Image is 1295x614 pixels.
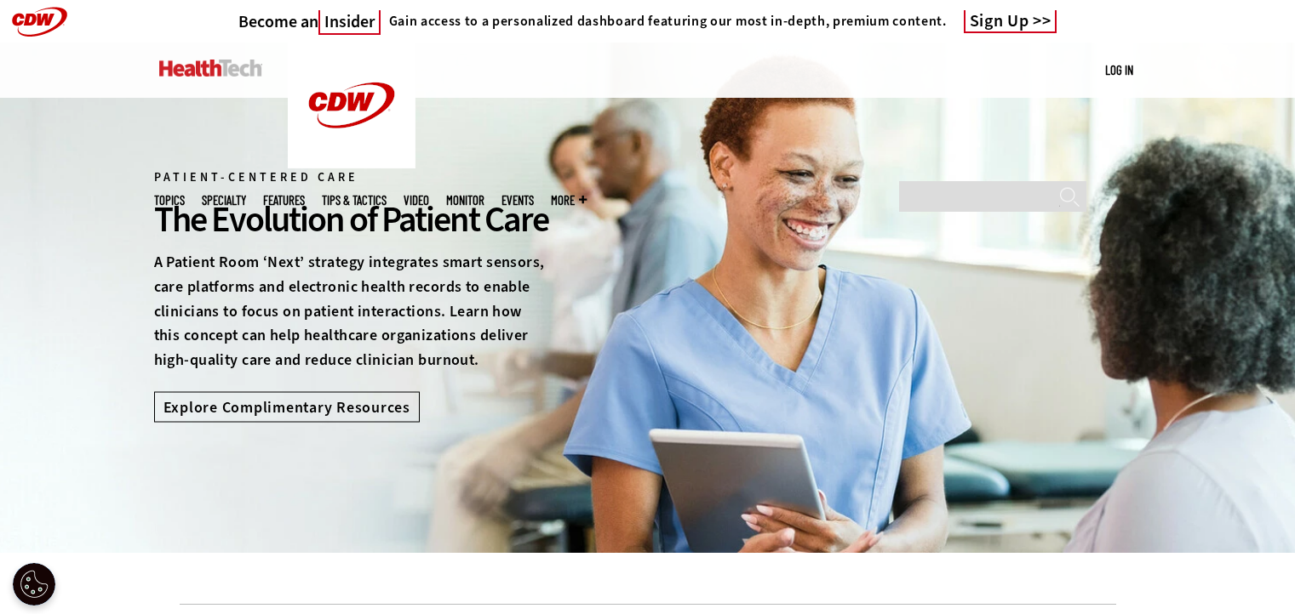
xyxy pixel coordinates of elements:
h3: Become an [238,11,381,32]
div: Cookie Settings [13,563,55,605]
span: More [551,194,587,207]
a: Events [501,194,534,207]
a: Become anInsider [238,11,381,32]
div: The Evolution of Patient Care [154,196,549,242]
h4: Gain access to a personalized dashboard featuring our most in-depth, premium content. [389,13,947,30]
img: Home [288,43,415,168]
a: Explore Complimentary Resources [154,391,420,422]
a: Features [263,194,305,207]
span: Specialty [202,194,246,207]
a: Tips & Tactics [322,194,387,207]
img: Home [159,60,262,77]
a: Log in [1105,62,1133,77]
a: Video [404,194,429,207]
a: CDW [288,155,415,173]
p: A Patient Room ‘Next’ strategy integrates smart sensors, care platforms and electronic health rec... [154,250,549,372]
div: User menu [1105,61,1133,79]
a: MonITor [446,194,484,207]
a: Sign Up [964,10,1057,33]
span: Insider [318,10,381,35]
a: Gain access to a personalized dashboard featuring our most in-depth, premium content. [381,13,947,30]
button: Open Preferences [13,563,55,605]
span: Topics [154,194,185,207]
